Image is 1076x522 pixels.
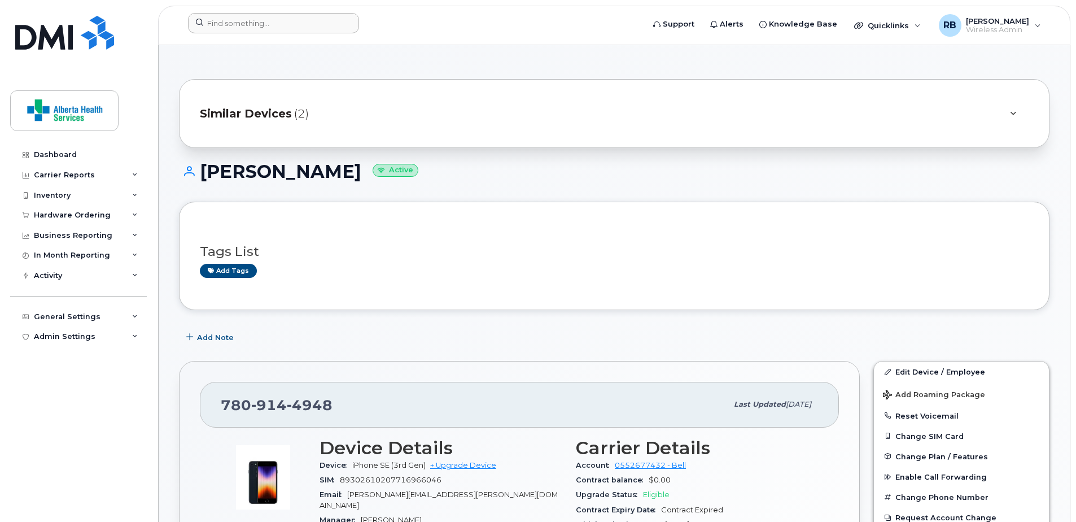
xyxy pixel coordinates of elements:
[197,332,234,343] span: Add Note
[661,506,723,514] span: Contract Expired
[340,476,441,484] span: 89302610207716966046
[251,397,287,414] span: 914
[430,461,496,469] a: + Upgrade Device
[895,473,987,481] span: Enable Call Forwarding
[734,400,786,408] span: Last updated
[576,461,615,469] span: Account
[320,490,558,509] span: [PERSON_NAME][EMAIL_ADDRESS][PERSON_NAME][DOMAIN_NAME]
[643,490,670,499] span: Eligible
[874,362,1049,382] a: Edit Device / Employee
[786,400,811,408] span: [DATE]
[576,506,661,514] span: Contract Expiry Date
[649,476,671,484] span: $0.00
[895,452,988,460] span: Change Plan / Features
[294,106,309,122] span: (2)
[615,461,686,469] a: 0552677432 - Bell
[874,446,1049,467] button: Change Plan / Features
[874,467,1049,487] button: Enable Call Forwarding
[179,162,1049,181] h1: [PERSON_NAME]
[576,490,643,499] span: Upgrade Status
[320,476,340,484] span: SIM
[287,397,333,414] span: 4948
[221,397,333,414] span: 780
[200,245,1029,259] h3: Tags List
[229,443,297,511] img: image20231002-3703462-1angbar.jpeg
[373,164,418,177] small: Active
[576,476,649,484] span: Contract balance
[874,426,1049,446] button: Change SIM Card
[200,264,257,278] a: Add tags
[352,461,426,469] span: iPhone SE (3rd Gen)
[200,106,292,122] span: Similar Devices
[874,382,1049,406] button: Add Roaming Package
[320,438,562,458] h3: Device Details
[874,487,1049,507] button: Change Phone Number
[320,490,347,499] span: Email
[883,390,985,401] span: Add Roaming Package
[874,406,1049,426] button: Reset Voicemail
[576,438,819,458] h3: Carrier Details
[179,327,243,347] button: Add Note
[320,461,352,469] span: Device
